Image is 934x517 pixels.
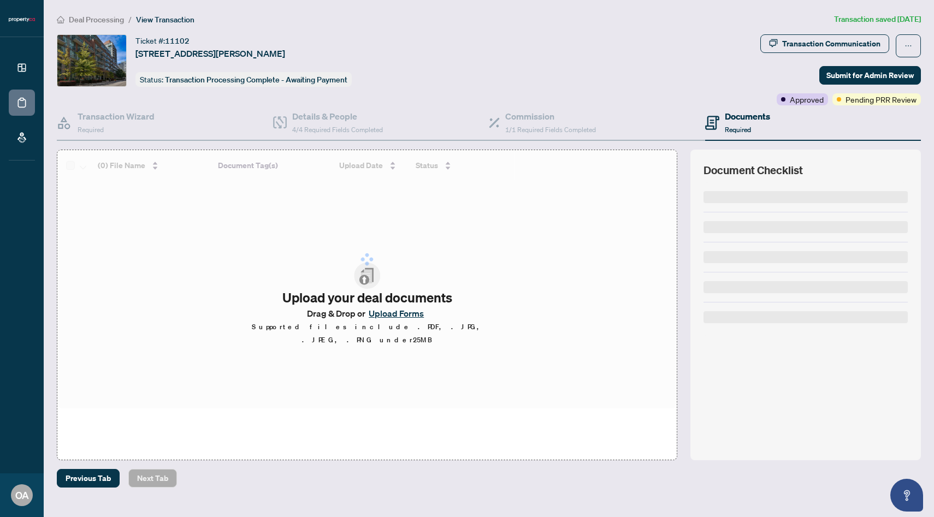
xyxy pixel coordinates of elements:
[760,34,889,53] button: Transaction Communication
[136,15,194,25] span: View Transaction
[890,479,923,512] button: Open asap
[57,16,64,23] span: home
[135,47,285,60] span: [STREET_ADDRESS][PERSON_NAME]
[15,488,29,503] span: OA
[834,13,921,26] article: Transaction saved [DATE]
[725,126,751,134] span: Required
[826,67,914,84] span: Submit for Admin Review
[78,110,155,123] h4: Transaction Wizard
[505,126,596,134] span: 1/1 Required Fields Completed
[9,16,35,23] img: logo
[128,469,177,488] button: Next Tab
[165,36,190,46] span: 11102
[725,110,770,123] h4: Documents
[135,72,352,87] div: Status:
[819,66,921,85] button: Submit for Admin Review
[905,42,912,50] span: ellipsis
[128,13,132,26] li: /
[292,110,383,123] h4: Details & People
[790,93,824,105] span: Approved
[135,34,190,47] div: Ticket #:
[66,470,111,487] span: Previous Tab
[846,93,917,105] span: Pending PRR Review
[704,163,803,178] span: Document Checklist
[57,469,120,488] button: Previous Tab
[69,15,124,25] span: Deal Processing
[57,35,126,86] img: IMG-C12400340_1.jpg
[165,75,347,85] span: Transaction Processing Complete - Awaiting Payment
[78,126,104,134] span: Required
[782,35,880,52] div: Transaction Communication
[292,126,383,134] span: 4/4 Required Fields Completed
[505,110,596,123] h4: Commission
